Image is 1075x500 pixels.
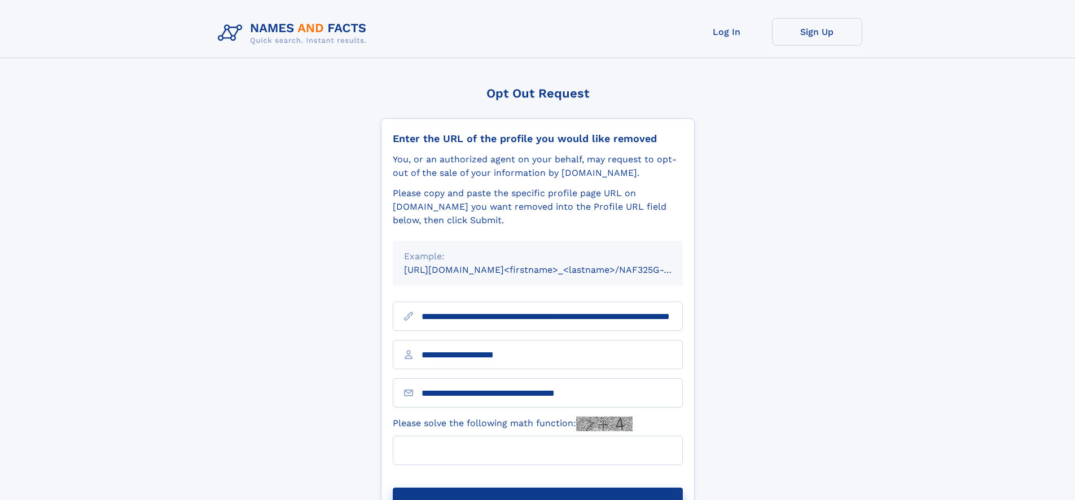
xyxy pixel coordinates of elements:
img: Logo Names and Facts [213,18,376,48]
div: Example: [404,250,672,263]
small: [URL][DOMAIN_NAME]<firstname>_<lastname>/NAF325G-xxxxxxxx [404,264,704,275]
div: Please copy and paste the specific profile page URL on [DOMAIN_NAME] you want removed into the Pr... [393,187,683,227]
div: You, or an authorized agent on your behalf, may request to opt-out of the sale of your informatio... [393,153,683,180]
div: Enter the URL of the profile you would like removed [393,132,683,145]
label: Please solve the following math function: [393,417,633,431]
a: Log In [682,18,772,46]
a: Sign Up [772,18,862,46]
div: Opt Out Request [381,86,695,100]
